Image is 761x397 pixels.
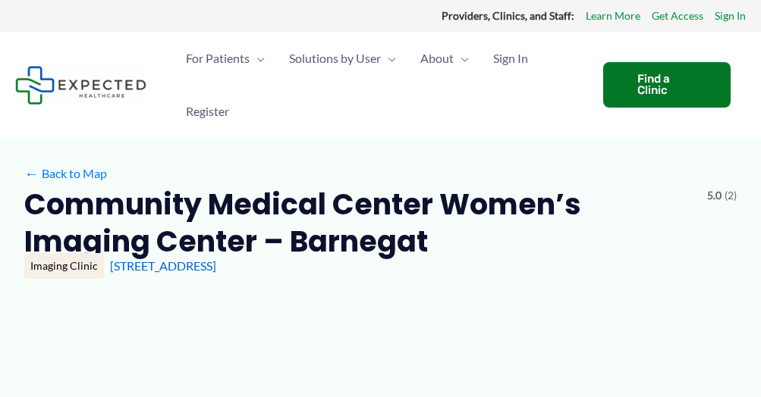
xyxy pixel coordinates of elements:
a: ←Back to Map [24,162,107,185]
span: About [420,32,454,85]
span: Register [186,85,229,138]
nav: Primary Site Navigation [174,32,588,138]
span: Menu Toggle [454,32,469,85]
a: Find a Clinic [603,62,731,108]
a: For PatientsMenu Toggle [174,32,277,85]
a: Get Access [652,6,703,26]
a: AboutMenu Toggle [408,32,481,85]
img: Expected Healthcare Logo - side, dark font, small [15,66,146,105]
span: (2) [725,186,737,205]
h2: Community Medical Center Women’s Imaging Center – Barnegat [24,186,695,261]
span: Sign In [493,32,528,85]
span: For Patients [186,32,250,85]
span: Solutions by User [289,32,381,85]
span: Menu Toggle [250,32,265,85]
span: ← [24,166,39,180]
div: Imaging Clinic [24,253,104,279]
a: Sign In [481,32,540,85]
span: Menu Toggle [381,32,396,85]
strong: Providers, Clinics, and Staff: [442,9,574,22]
a: Learn More [586,6,640,26]
a: Register [174,85,241,138]
span: 5.0 [707,186,722,205]
a: [STREET_ADDRESS] [110,258,216,273]
a: Solutions by UserMenu Toggle [277,32,408,85]
a: Sign In [715,6,746,26]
